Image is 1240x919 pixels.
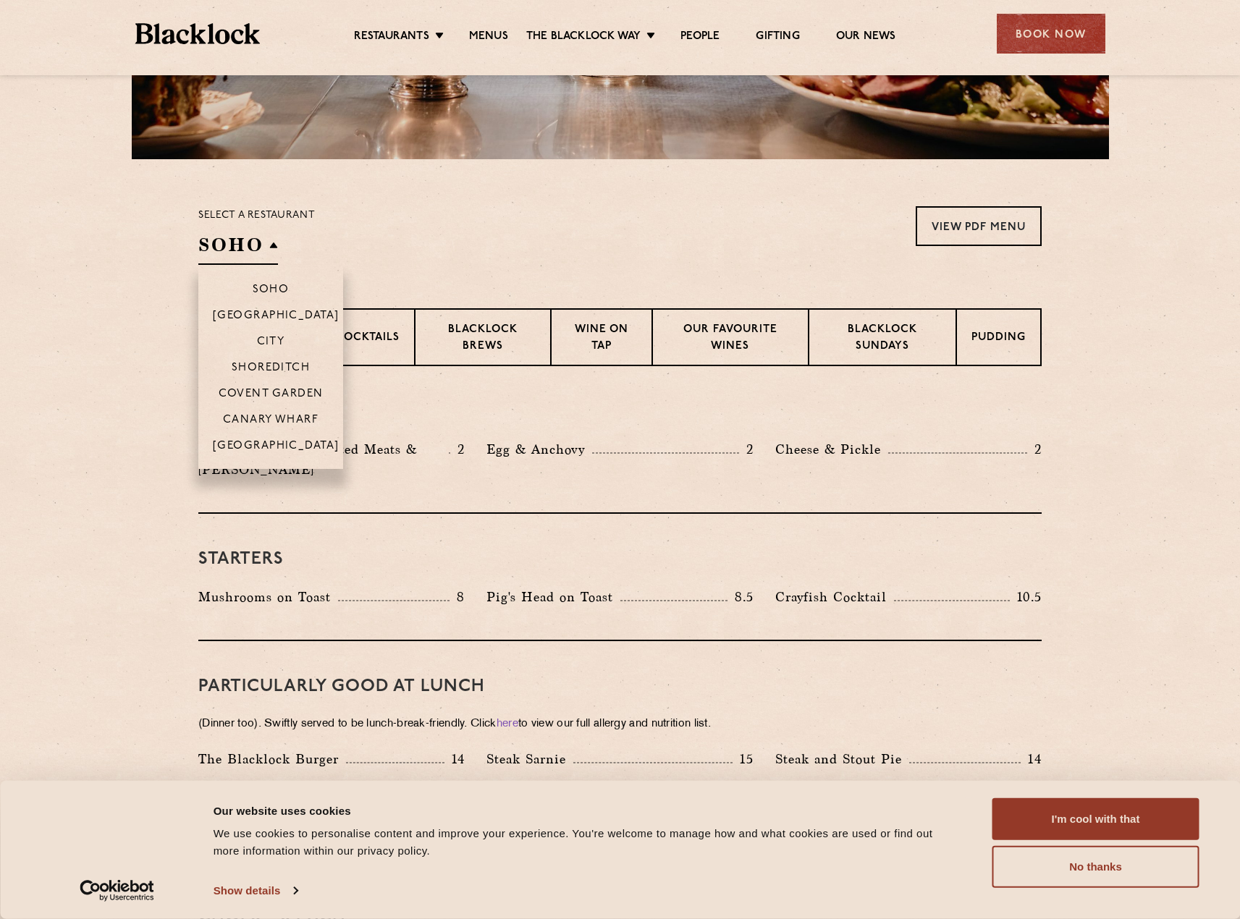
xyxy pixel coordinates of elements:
[1027,440,1042,459] p: 2
[469,30,508,46] a: Menus
[756,30,799,46] a: Gifting
[430,322,536,356] p: Blacklock Brews
[198,714,1042,734] p: (Dinner too). Swiftly served to be lunch-break-friendly. Click to view our full allergy and nutri...
[223,414,319,428] p: Canary Wharf
[733,750,754,768] p: 15
[997,14,1105,54] div: Book Now
[214,802,960,819] div: Our website uses cookies
[486,439,592,459] p: Egg & Anchovy
[232,362,311,376] p: Shoreditch
[253,284,290,298] p: Soho
[486,749,573,769] p: Steak Sarnie
[497,719,518,729] a: here
[775,776,1042,837] p: Trimmings from our morning butchery, fuelled by a hearty stout. A handful made a day so catch the...
[486,587,620,607] p: Pig's Head on Toast
[213,310,339,324] p: [GEOGRAPHIC_DATA]
[213,440,339,454] p: [GEOGRAPHIC_DATA]
[727,588,754,606] p: 8.5
[775,587,894,607] p: Crayfish Cocktail
[916,206,1042,246] a: View PDF Menu
[739,440,754,459] p: 2
[198,587,338,607] p: Mushrooms on Toast
[214,880,298,902] a: Show details
[198,749,346,769] p: The Blacklock Burger
[219,388,324,402] p: Covent Garden
[992,846,1199,888] button: No thanks
[198,677,1042,696] h3: PARTICULARLY GOOD AT LUNCH
[257,336,285,350] p: City
[198,232,278,265] h2: SOHO
[526,30,641,46] a: The Blacklock Way
[198,206,315,225] p: Select a restaurant
[198,776,465,817] p: A double cheeseburger Blacklocked with onions caramelised in a healthy glug of vermouth.
[214,825,960,860] div: We use cookies to personalise content and improve your experience. You're welcome to manage how a...
[992,798,1199,840] button: I'm cool with that
[775,439,888,459] p: Cheese & Pickle
[135,23,261,44] img: BL_Textured_Logo-footer-cropped.svg
[1021,750,1042,768] p: 14
[667,322,793,356] p: Our favourite wines
[1010,588,1042,606] p: 10.5
[450,440,465,459] p: 2
[198,550,1042,569] h3: Starters
[775,749,909,769] p: Steak and Stout Pie
[824,322,941,356] p: Blacklock Sundays
[680,30,720,46] a: People
[335,330,400,348] p: Cocktails
[971,330,1026,348] p: Pudding
[566,322,637,356] p: Wine on Tap
[486,776,753,837] p: Our take on the classic “Steak-On-White” first served at [PERSON_NAME] in [GEOGRAPHIC_DATA] in [D...
[444,750,465,768] p: 14
[54,880,180,902] a: Usercentrics Cookiebot - opens in a new window
[836,30,896,46] a: Our News
[198,402,1042,421] h3: Pre Chop Bites
[354,30,429,46] a: Restaurants
[450,588,465,606] p: 8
